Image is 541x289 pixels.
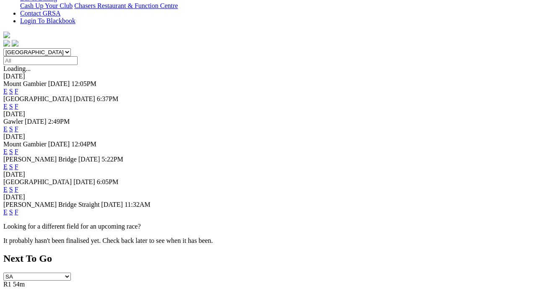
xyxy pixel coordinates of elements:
a: E [3,148,8,155]
a: Cash Up Your Club [20,2,73,9]
span: 12:04PM [71,141,96,148]
a: E [3,103,8,110]
a: E [3,88,8,95]
a: F [15,163,18,170]
span: [DATE] [48,141,70,148]
a: Contact GRSA [20,10,60,17]
span: 5:22PM [101,156,123,163]
div: [DATE] [3,171,538,178]
a: F [15,208,18,216]
a: E [3,163,8,170]
div: Bar & Dining [20,2,538,10]
a: E [3,208,8,216]
img: logo-grsa-white.png [3,31,10,38]
div: [DATE] [3,110,538,118]
span: [DATE] [25,118,47,125]
a: S [9,103,13,110]
span: [PERSON_NAME] Bridge Straight [3,201,99,208]
h2: Next To Go [3,253,538,264]
a: F [15,186,18,193]
div: [DATE] [3,73,538,80]
a: E [3,186,8,193]
a: E [3,125,8,133]
a: Chasers Restaurant & Function Centre [74,2,178,9]
a: S [9,186,13,193]
span: 6:05PM [97,178,119,185]
img: facebook.svg [3,40,10,47]
span: 6:37PM [97,95,119,102]
a: F [15,88,18,95]
span: Gawler [3,118,23,125]
partial: It probably hasn't been finalised yet. Check back later to see when it has been. [3,237,213,244]
span: 11:32AM [125,201,151,208]
span: [PERSON_NAME] Bridge [3,156,77,163]
span: 54m [13,281,25,288]
div: [DATE] [3,133,538,141]
span: Loading... [3,65,31,72]
a: F [15,125,18,133]
span: 12:05PM [71,80,96,87]
span: 2:49PM [48,118,70,125]
span: Mount Gambier [3,80,47,87]
a: S [9,125,13,133]
a: S [9,163,13,170]
a: Login To Blackbook [20,17,75,24]
span: [DATE] [78,156,100,163]
a: S [9,148,13,155]
a: S [9,88,13,95]
span: [GEOGRAPHIC_DATA] [3,95,72,102]
a: F [15,148,18,155]
span: [GEOGRAPHIC_DATA] [3,178,72,185]
a: F [15,103,18,110]
span: R1 [3,281,11,288]
span: [DATE] [73,178,95,185]
div: [DATE] [3,193,538,201]
a: S [9,208,13,216]
span: Mount Gambier [3,141,47,148]
img: twitter.svg [12,40,18,47]
input: Select date [3,56,78,65]
span: [DATE] [48,80,70,87]
span: [DATE] [101,201,123,208]
span: [DATE] [73,95,95,102]
p: Looking for a different field for an upcoming race? [3,223,538,230]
